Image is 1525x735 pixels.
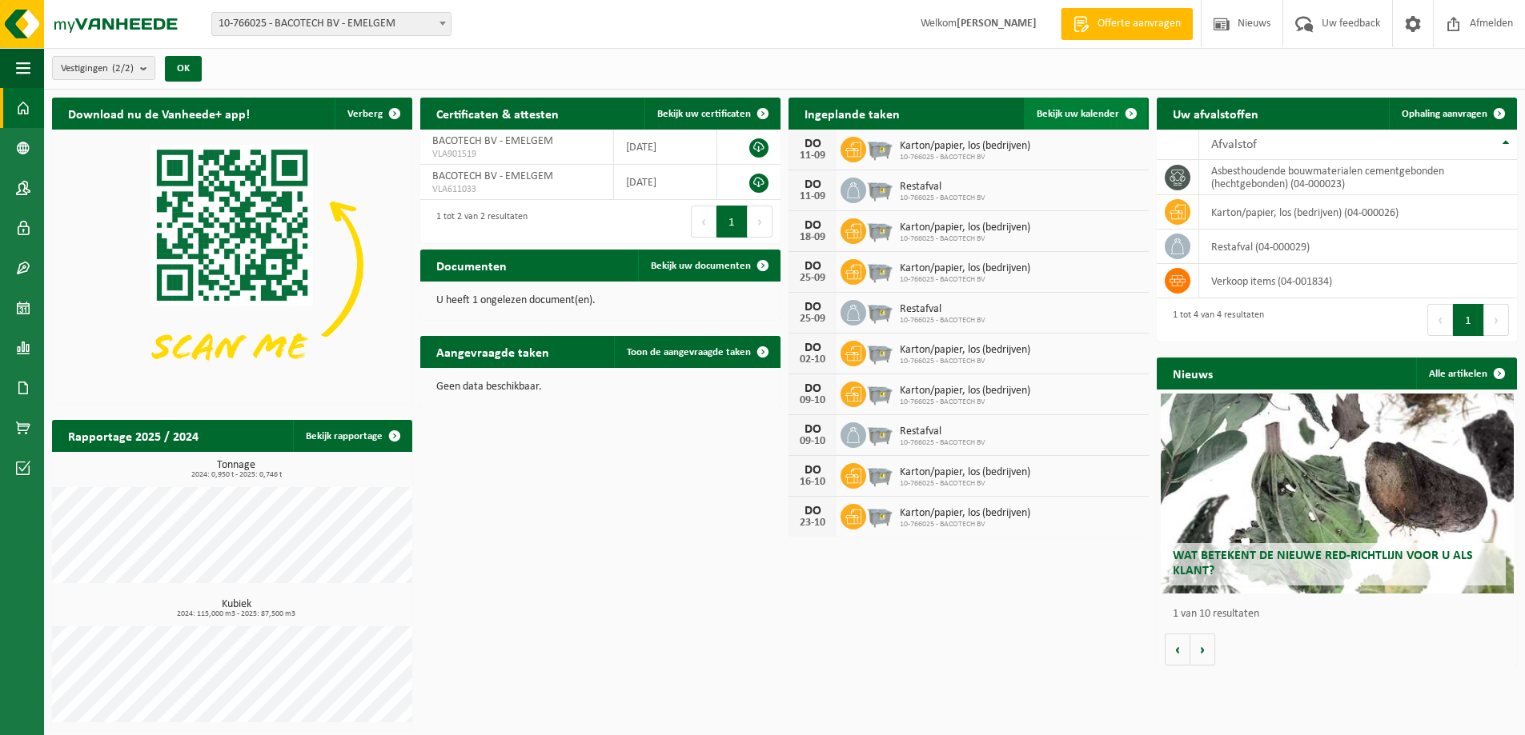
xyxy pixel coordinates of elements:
[420,98,575,129] h2: Certificaten & attesten
[748,206,773,238] button: Next
[1199,160,1517,195] td: asbesthoudende bouwmaterialen cementgebonden (hechtgebonden) (04-000023)
[900,234,1030,244] span: 10-766025 - BACOTECH BV
[644,98,779,130] a: Bekijk uw certificaten
[797,436,829,447] div: 09-10
[436,381,765,393] p: Geen data beschikbaar.
[112,63,134,74] count: (2/2)
[716,206,748,238] button: 1
[1024,98,1147,130] a: Bekijk uw kalender
[1061,8,1193,40] a: Offerte aanvragen
[797,423,829,436] div: DO
[866,379,893,406] img: WB-2500-GAL-GY-01
[789,98,916,129] h2: Ingeplande taken
[797,395,829,406] div: 09-10
[614,336,779,368] a: Toon de aangevraagde taken
[900,303,985,316] span: Restafval
[1402,109,1487,119] span: Ophaling aanvragen
[165,56,202,82] button: OK
[900,140,1030,153] span: Karton/papier, los (bedrijven)
[797,219,829,232] div: DO
[1165,302,1264,338] div: 1 tot 4 van 4 resultaten
[52,130,412,400] img: Download de VHEPlus App
[1427,304,1453,336] button: Previous
[60,599,412,618] h3: Kubiek
[900,397,1030,407] span: 10-766025 - BACOTECH BV
[866,257,893,284] img: WB-2500-GAL-GY-01
[866,216,893,243] img: WB-2500-GAL-GY-01
[420,336,565,367] h2: Aangevraagde taken
[60,460,412,479] h3: Tonnage
[627,347,751,358] span: Toon de aangevraagde taken
[432,170,553,182] span: BACOTECH BV - EMELGEM
[866,175,893,202] img: WB-2500-GAL-GY-01
[900,275,1030,285] span: 10-766025 - BACOTECH BV
[797,477,829,488] div: 16-10
[60,610,412,618] span: 2024: 115,000 m3 - 2025: 87,500 m3
[52,98,266,129] h2: Download nu de Vanheede+ app!
[1199,264,1517,298] td: verkoop items (04-001834)
[1199,230,1517,264] td: restafval (04-000029)
[614,165,717,200] td: [DATE]
[1416,358,1515,389] a: Alle artikelen
[657,109,751,119] span: Bekijk uw certificaten
[900,262,1030,275] span: Karton/papier, los (bedrijven)
[1453,304,1484,336] button: 1
[866,338,893,366] img: WB-2500-GAL-GY-01
[1157,358,1229,389] h2: Nieuws
[432,135,553,147] span: BACOTECH BV - EMELGEM
[428,204,528,239] div: 1 tot 2 van 2 resultaten
[1037,109,1119,119] span: Bekijk uw kalender
[651,261,751,271] span: Bekijk uw documenten
[900,222,1030,234] span: Karton/papier, los (bedrijven)
[1161,393,1514,593] a: Wat betekent de nieuwe RED-richtlijn voor u als klant?
[797,505,829,517] div: DO
[61,57,134,81] span: Vestigingen
[900,385,1030,397] span: Karton/papier, los (bedrijven)
[1190,633,1215,665] button: Volgende
[614,130,717,165] td: [DATE]
[900,357,1030,366] span: 10-766025 - BACOTECH BV
[797,517,829,529] div: 23-10
[900,466,1030,479] span: Karton/papier, los (bedrijven)
[900,344,1030,357] span: Karton/papier, los (bedrijven)
[1094,16,1185,32] span: Offerte aanvragen
[797,464,829,477] div: DO
[900,153,1030,162] span: 10-766025 - BACOTECH BV
[866,134,893,162] img: WB-2500-GAL-GY-01
[866,501,893,529] img: WB-2500-GAL-GY-01
[347,109,383,119] span: Verberg
[293,420,411,452] a: Bekijk rapportage
[1173,549,1473,577] span: Wat betekent de nieuwe RED-richtlijn voor u als klant?
[1199,195,1517,230] td: karton/papier, los (bedrijven) (04-000026)
[211,12,451,36] span: 10-766025 - BACOTECH BV - EMELGEM
[797,342,829,354] div: DO
[900,316,985,326] span: 10-766025 - BACOTECH BV
[797,273,829,284] div: 25-09
[432,183,601,196] span: VLA611033
[866,420,893,447] img: WB-2500-GAL-GY-01
[900,479,1030,489] span: 10-766025 - BACOTECH BV
[900,194,985,203] span: 10-766025 - BACOTECH BV
[212,13,451,35] span: 10-766025 - BACOTECH BV - EMELGEM
[335,98,411,130] button: Verberg
[1165,633,1190,665] button: Vorige
[900,181,985,194] span: Restafval
[900,520,1030,529] span: 10-766025 - BACOTECH BV
[797,354,829,366] div: 02-10
[866,461,893,488] img: WB-2500-GAL-GY-01
[797,301,829,314] div: DO
[420,250,523,281] h2: Documenten
[52,56,155,80] button: Vestigingen(2/2)
[797,138,829,150] div: DO
[1157,98,1274,129] h2: Uw afvalstoffen
[797,232,829,243] div: 18-09
[900,425,985,438] span: Restafval
[797,191,829,202] div: 11-09
[1173,609,1509,620] p: 1 van 10 resultaten
[957,18,1037,30] strong: [PERSON_NAME]
[797,260,829,273] div: DO
[432,148,601,161] span: VLA901519
[1389,98,1515,130] a: Ophaling aanvragen
[797,150,829,162] div: 11-09
[52,420,215,451] h2: Rapportage 2025 / 2024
